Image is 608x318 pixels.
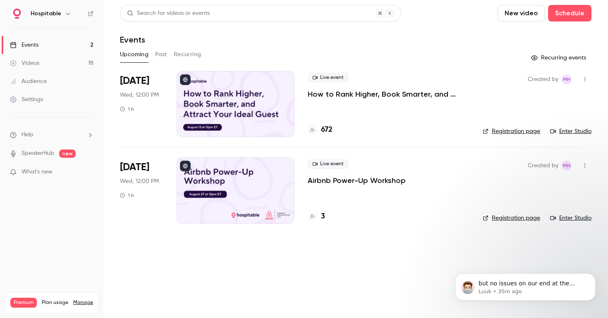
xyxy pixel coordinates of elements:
div: Settings [10,95,43,104]
button: Past [155,48,167,61]
span: [DATE] [120,161,149,174]
span: Plan usage [42,299,68,306]
span: What's new [22,168,53,176]
span: MH [563,74,570,84]
button: Schedule [548,5,591,21]
a: 3 [308,211,325,222]
button: Upcoming [120,48,148,61]
button: New video [498,5,545,21]
a: Enter Studio [550,127,591,135]
span: Premium [10,298,37,308]
span: Miles Hobson [562,161,572,171]
div: Videos [10,59,39,67]
li: help-dropdown-opener [10,131,93,139]
a: Manage [73,299,93,306]
a: Airbnb Power-Up Workshop [308,176,406,185]
div: Events [10,41,38,49]
button: Recurring events [527,51,591,64]
span: new [59,150,76,158]
div: Aug 27 Wed, 12:00 PM (America/Toronto) [120,157,163,223]
a: 672 [308,124,333,135]
a: Enter Studio [550,214,591,222]
a: SpeakerHub [22,149,54,158]
iframe: Intercom notifications message [443,256,608,314]
a: Registration page [483,214,540,222]
span: Created by [528,161,558,171]
div: 1 h [120,106,134,112]
span: MH [563,161,570,171]
span: Created by [528,74,558,84]
h4: 3 [321,211,325,222]
span: Live event [308,159,349,169]
span: Wed, 12:00 PM [120,91,159,99]
span: Miles Hobson [562,74,572,84]
div: 1 h [120,192,134,199]
span: Help [22,131,34,139]
h6: Hospitable [31,9,61,18]
span: [DATE] [120,74,149,88]
span: Live event [308,73,349,83]
h4: 672 [321,124,333,135]
img: Hospitable [10,7,24,20]
span: Wed, 12:00 PM [120,177,159,185]
div: Aug 13 Wed, 12:00 PM (America/Toronto) [120,71,163,137]
a: How to Rank Higher, Book Smarter, and Attract Your Ideal Guest [308,89,469,99]
h1: Events [120,35,145,45]
div: Search for videos or events [127,9,210,18]
a: Registration page [483,127,540,135]
div: Audience [10,77,47,85]
button: Recurring [174,48,201,61]
iframe: Noticeable Trigger [84,168,93,176]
